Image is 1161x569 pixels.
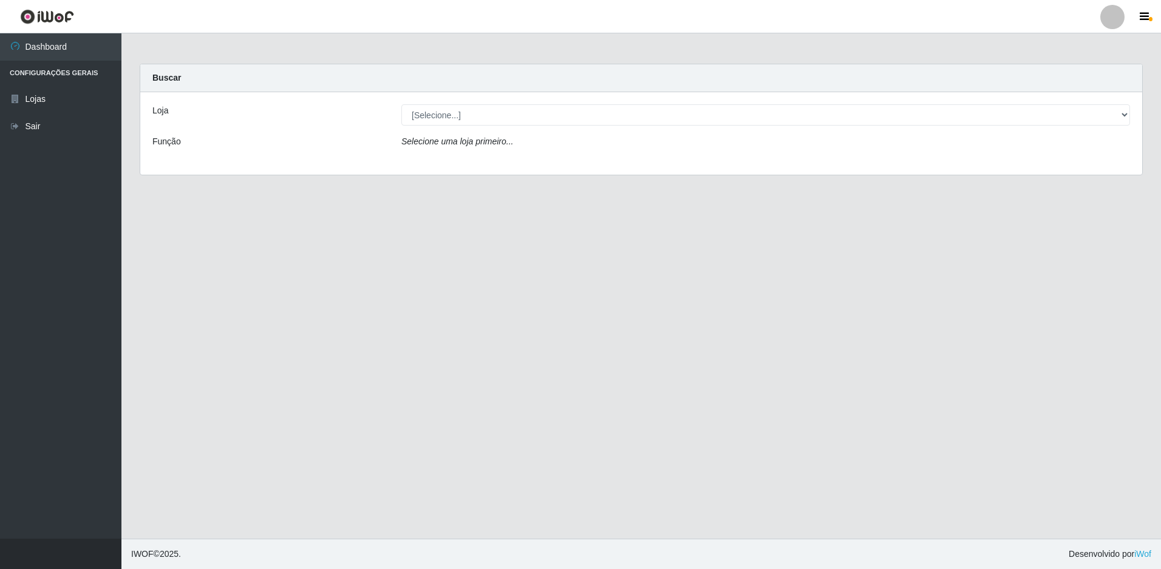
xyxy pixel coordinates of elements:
span: IWOF [131,549,154,559]
strong: Buscar [152,73,181,82]
a: iWof [1134,549,1151,559]
label: Loja [152,104,168,117]
i: Selecione uma loja primeiro... [401,136,513,146]
label: Função [152,135,181,148]
span: © 2025 . [131,548,181,561]
span: Desenvolvido por [1069,548,1151,561]
img: CoreUI Logo [20,9,74,24]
